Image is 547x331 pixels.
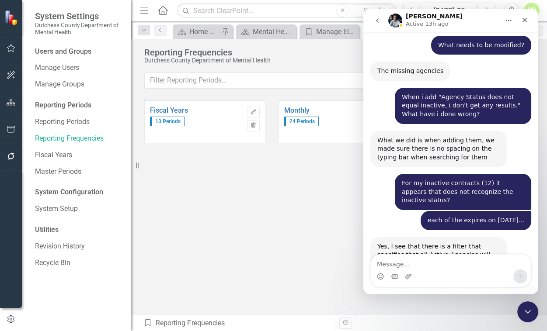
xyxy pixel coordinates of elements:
[35,11,122,21] span: System Settings
[35,167,122,177] a: Master Periods
[302,26,357,37] a: Manage Elements
[422,3,477,18] button: [DATE]-25
[144,72,378,89] input: Filter Reporting Periods...
[35,187,122,197] div: System Configuration
[189,26,219,37] div: Home Page
[35,63,122,73] a: Manage Users
[363,9,538,294] iframe: Intercom live chat
[35,79,122,90] a: Manage Groups
[144,57,499,64] div: Dutchess County Department of Mental Health
[150,117,185,126] span: 13 Periods
[35,150,122,160] a: Fiscal Years
[316,26,357,37] div: Manage Elements
[144,48,499,57] div: Reporting Frequencies
[150,107,243,114] a: Fiscal Years
[35,117,122,127] a: Reporting Periods
[35,241,122,252] a: Revision History
[35,47,122,57] div: Users and Groups
[35,204,122,214] a: System Setup
[363,7,382,14] span: Search
[4,10,20,25] img: ClearPoint Strategy
[35,258,122,268] a: Recycle Bin
[524,3,540,18] button: DR
[175,26,219,37] a: Home Page
[35,134,122,144] a: Reporting Frequencies
[284,107,377,114] a: Monthly
[351,4,394,17] button: Search
[253,26,294,37] div: Mental Health Home Page
[143,318,332,328] div: Reporting Frequencies
[35,100,122,110] div: Reporting Periods
[177,3,397,18] input: Search ClearPoint...
[238,26,294,37] a: Mental Health Home Page
[284,117,319,126] span: 24 Periods
[35,21,122,36] small: Dutchess County Department of Mental Health
[425,6,474,16] div: [DATE]-25
[517,301,538,322] iframe: Intercom live chat
[35,225,122,235] div: Utilities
